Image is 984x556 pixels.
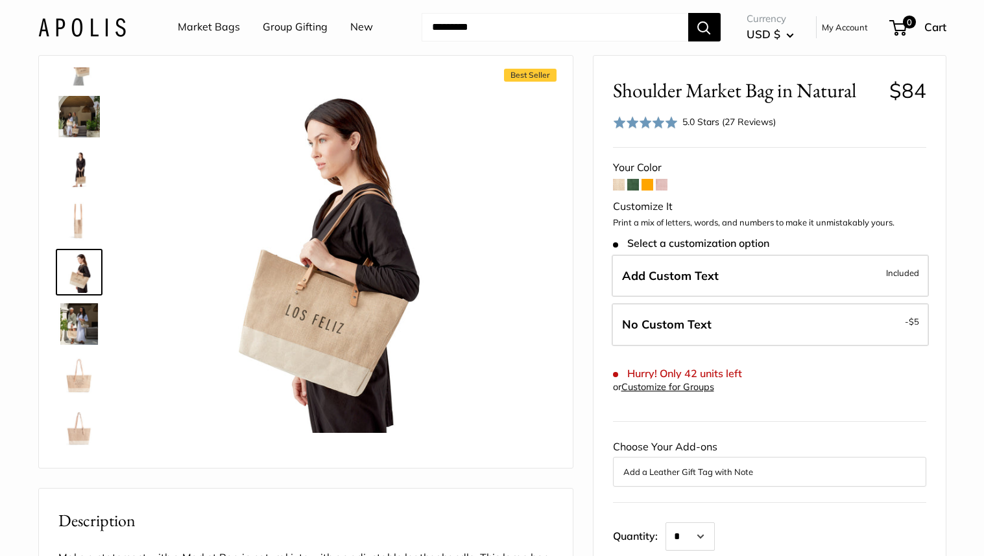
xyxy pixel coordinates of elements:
[905,314,919,329] span: -
[38,17,126,36] img: Apolis
[142,75,500,433] img: Shoulder Market Bag in Natural
[56,301,102,347] a: Shoulder Market Bag in Natural
[56,404,102,451] a: Shoulder Market Bag in Natural
[613,378,714,396] div: or
[613,518,666,551] label: Quantity:
[682,115,776,129] div: 5.0 Stars (27 Reviews)
[422,13,688,41] input: Search...
[886,265,919,281] span: Included
[909,316,919,327] span: $5
[688,13,721,41] button: Search
[747,24,794,45] button: USD $
[56,145,102,192] a: Shoulder Market Bag in Natural
[924,20,946,34] span: Cart
[623,464,916,480] button: Add a Leather Gift Tag with Note
[613,367,742,380] span: Hurry! Only 42 units left
[622,268,719,283] span: Add Custom Text
[350,17,373,37] a: New
[178,17,240,37] a: Market Bags
[58,508,553,533] h2: Description
[58,148,100,189] img: Shoulder Market Bag in Natural
[622,317,712,332] span: No Custom Text
[613,197,926,216] div: Customize It
[613,437,926,487] div: Choose Your Add-ons
[891,17,946,38] a: 0 Cart
[613,158,926,178] div: Your Color
[58,251,100,293] img: Shoulder Market Bag in Natural
[613,216,926,229] p: Print a mix of letters, words, and numbers to make it unmistakably yours.
[56,197,102,244] a: Shoulder Market Bag in Natural
[56,93,102,140] a: Shoulder Market Bag in Natural
[822,19,868,35] a: My Account
[747,10,794,28] span: Currency
[504,69,557,82] span: Best Seller
[612,303,929,346] label: Leave Blank
[902,16,915,29] span: 0
[56,353,102,399] a: Shoulder Market Bag in Natural
[263,17,328,37] a: Group Gifting
[747,27,780,41] span: USD $
[58,407,100,448] img: Shoulder Market Bag in Natural
[58,96,100,137] img: Shoulder Market Bag in Natural
[58,303,100,345] img: Shoulder Market Bag in Natural
[613,237,769,249] span: Select a customization option
[889,78,926,103] span: $84
[58,200,100,241] img: Shoulder Market Bag in Natural
[621,381,714,393] a: Customize for Groups
[612,255,929,297] label: Add Custom Text
[56,249,102,295] a: Shoulder Market Bag in Natural
[613,113,776,132] div: 5.0 Stars (27 Reviews)
[613,78,880,102] span: Shoulder Market Bag in Natural
[58,355,100,397] img: Shoulder Market Bag in Natural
